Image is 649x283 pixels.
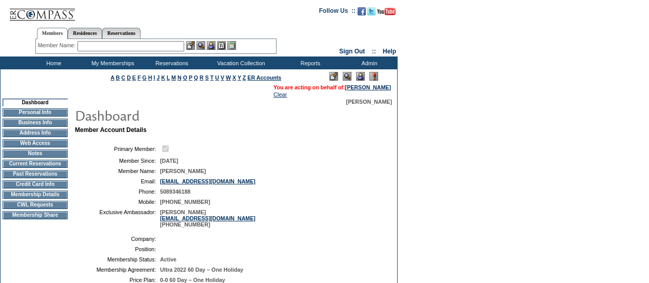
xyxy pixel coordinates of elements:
a: [PERSON_NAME] [345,84,391,90]
a: ER Accounts [247,74,281,81]
td: Credit Card Info [3,180,68,188]
a: K [161,74,165,81]
a: T [210,74,214,81]
td: Follow Us :: [319,6,356,18]
img: Log Concern/Member Elevation [369,72,378,81]
a: Y [238,74,241,81]
td: Price Plan: [79,277,156,283]
a: X [232,74,236,81]
img: Edit Mode [329,72,338,81]
td: Primary Member: [79,144,156,154]
a: V [221,74,224,81]
a: Sign Out [339,48,365,55]
td: Current Reservations [3,160,68,168]
span: [PERSON_NAME] [160,168,206,174]
span: Active [160,256,176,262]
a: Q [194,74,198,81]
td: My Memberships [82,56,141,69]
td: Mobile: [79,199,156,205]
img: Subscribe to our YouTube Channel [377,8,396,15]
img: View [196,41,205,50]
td: Notes [3,149,68,158]
a: G [142,74,146,81]
span: :: [372,48,376,55]
td: Email: [79,178,156,184]
span: [DATE] [160,158,178,164]
a: H [148,74,152,81]
a: M [171,74,176,81]
a: F [137,74,141,81]
td: Member Name: [79,168,156,174]
a: P [189,74,192,81]
a: R [200,74,204,81]
span: You are acting on behalf of: [273,84,391,90]
td: Home [23,56,82,69]
a: I [153,74,155,81]
img: b_calculator.gif [227,41,236,50]
a: Clear [273,91,287,98]
img: Follow us on Twitter [367,7,376,15]
a: S [205,74,209,81]
a: Follow us on Twitter [367,10,376,16]
td: Past Reservations [3,170,68,178]
td: Web Access [3,139,68,147]
td: Membership Share [3,211,68,219]
a: Become our fan on Facebook [358,10,366,16]
img: Reservations [217,41,226,50]
a: D [127,74,131,81]
a: O [183,74,187,81]
td: Dashboard [3,99,68,106]
span: 0-0 60 Day – One Holiday [160,277,225,283]
a: L [167,74,170,81]
a: Z [243,74,246,81]
b: Member Account Details [75,126,147,134]
img: View Mode [343,72,351,81]
a: E [132,74,136,81]
a: B [116,74,120,81]
span: [PERSON_NAME] [PHONE_NUMBER] [160,209,255,228]
img: Impersonate [207,41,215,50]
td: Phone: [79,188,156,195]
div: Member Name: [38,41,77,50]
a: Subscribe to our YouTube Channel [377,10,396,16]
a: U [215,74,219,81]
a: A [111,74,114,81]
a: Reservations [102,28,141,39]
img: Become our fan on Facebook [358,7,366,15]
a: C [121,74,125,81]
td: Admin [339,56,398,69]
td: Address Info [3,129,68,137]
img: b_edit.gif [186,41,195,50]
a: N [178,74,182,81]
td: Membership Agreement: [79,267,156,273]
img: Impersonate [356,72,365,81]
a: W [226,74,231,81]
td: Membership Status: [79,256,156,262]
a: J [156,74,160,81]
span: [PERSON_NAME] [346,99,392,105]
td: Membership Details [3,191,68,199]
td: Position: [79,246,156,252]
td: Business Info [3,119,68,127]
a: [EMAIL_ADDRESS][DOMAIN_NAME] [160,215,255,221]
td: Reservations [141,56,200,69]
td: Company: [79,236,156,242]
span: Ultra 2022 60 Day – One Holiday [160,267,243,273]
a: Residences [68,28,102,39]
td: Member Since: [79,158,156,164]
span: 5089346188 [160,188,190,195]
span: [PHONE_NUMBER] [160,199,210,205]
a: Members [37,28,68,39]
td: Reports [280,56,339,69]
td: Personal Info [3,108,68,117]
a: [EMAIL_ADDRESS][DOMAIN_NAME] [160,178,255,184]
td: CWL Requests [3,201,68,209]
img: pgTtlDashboard.gif [74,105,280,125]
td: Vacation Collection [200,56,280,69]
td: Exclusive Ambassador: [79,209,156,228]
a: Help [383,48,396,55]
